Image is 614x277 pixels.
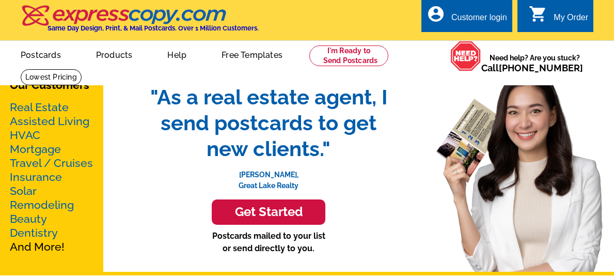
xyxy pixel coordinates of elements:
a: shopping_cart My Order [529,11,588,24]
p: And More! [10,100,93,254]
a: account_circle Customer login [427,11,507,24]
h4: Same Day Design, Print, & Mail Postcards. Over 1 Million Customers. [48,24,259,32]
a: Mortgage [10,143,61,156]
a: Free Templates [205,42,299,66]
a: Beauty [10,212,47,225]
a: Real Estate [10,101,69,114]
a: Dentistry [10,226,58,239]
div: My Order [554,13,588,27]
a: Remodeling [10,198,74,211]
i: shopping_cart [529,5,547,23]
a: Postcards [4,42,77,66]
a: Solar [10,184,37,197]
span: "As a real estate agent, I send postcards to get new clients." [139,84,398,162]
h3: Get Started [225,205,312,220]
i: account_circle [427,5,445,23]
p: Postcards mailed to your list or send directly to you. [139,230,398,255]
a: Travel / Cruises [10,157,93,170]
p: [PERSON_NAME], Great Lake Realty [139,162,398,191]
a: Help [151,42,203,66]
a: Products [80,42,149,66]
img: help [450,41,481,71]
a: Insurance [10,171,62,183]
a: HVAC [10,129,40,142]
span: Call [481,63,583,73]
a: Same Day Design, Print, & Mail Postcards. Over 1 Million Customers. [21,12,259,32]
span: Need help? Are you stuck? [481,53,588,73]
a: Assisted Living [10,115,89,128]
div: Customer login [451,13,507,27]
a: [PHONE_NUMBER] [499,63,583,73]
a: Get Started [139,199,398,225]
